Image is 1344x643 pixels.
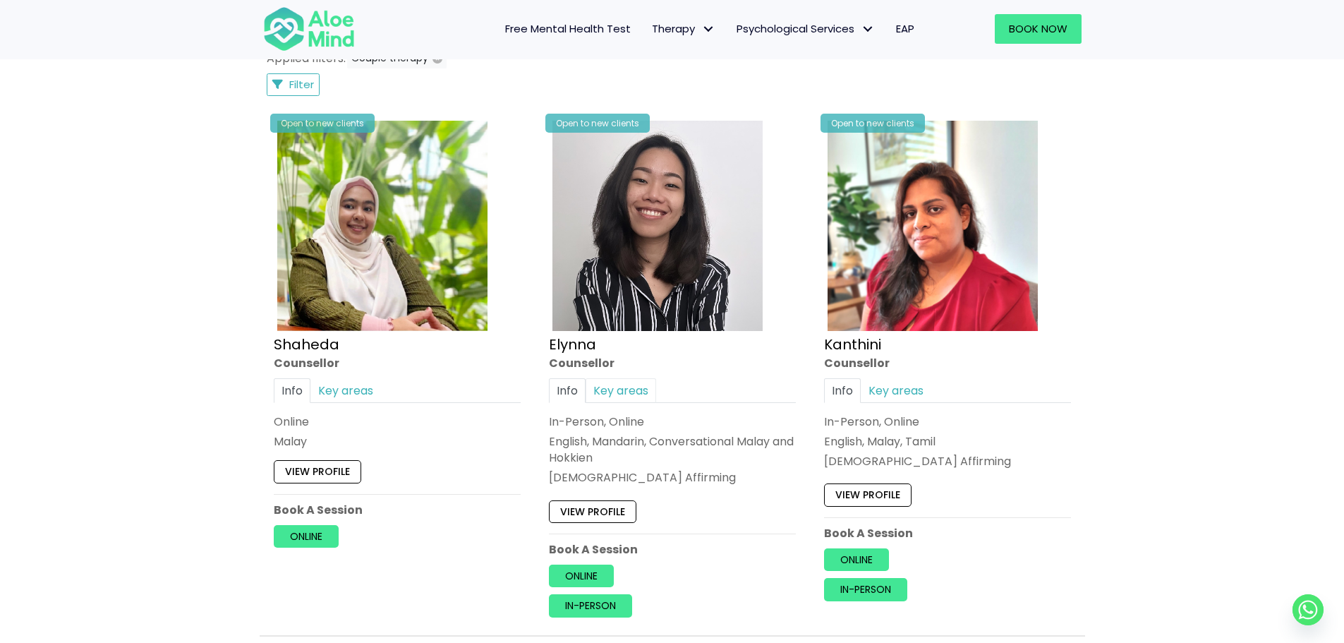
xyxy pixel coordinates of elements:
[824,433,1071,450] p: English, Malay, Tamil
[274,502,521,518] p: Book A Session
[274,525,339,548] a: Online
[885,14,925,44] a: EAP
[737,21,875,36] span: Psychological Services
[549,500,636,523] a: View profile
[1292,594,1324,625] a: Whatsapp
[549,378,586,403] a: Info
[267,73,320,96] button: Filter Listings
[549,541,796,558] p: Book A Session
[824,454,1071,470] div: [DEMOGRAPHIC_DATA] Affirming
[270,114,375,133] div: Open to new clients
[861,378,931,403] a: Key areas
[824,355,1071,371] div: Counsellor
[824,414,1071,430] div: In-Person, Online
[698,19,719,40] span: Therapy: submenu
[824,335,881,354] a: Kanthini
[274,433,521,450] p: Malay
[274,355,521,371] div: Counsellor
[821,114,925,133] div: Open to new clients
[552,121,763,331] img: Elynna Counsellor
[274,335,339,354] a: Shaheda
[824,484,912,507] a: View profile
[828,121,1038,331] img: Kanthini-profile
[373,14,925,44] nav: Menu
[1009,21,1067,36] span: Book Now
[310,378,381,403] a: Key areas
[896,21,914,36] span: EAP
[495,14,641,44] a: Free Mental Health Test
[726,14,885,44] a: Psychological ServicesPsychological Services: submenu
[549,335,596,354] a: Elynna
[277,121,488,331] img: Shaheda Counsellor
[274,414,521,430] div: Online
[549,470,796,486] div: [DEMOGRAPHIC_DATA] Affirming
[549,414,796,430] div: In-Person, Online
[289,77,314,92] span: Filter
[505,21,631,36] span: Free Mental Health Test
[652,21,715,36] span: Therapy
[824,378,861,403] a: Info
[824,579,907,601] a: In-person
[641,14,726,44] a: TherapyTherapy: submenu
[549,355,796,371] div: Counsellor
[995,14,1082,44] a: Book Now
[824,525,1071,541] p: Book A Session
[824,548,889,571] a: Online
[858,19,878,40] span: Psychological Services: submenu
[549,565,614,587] a: Online
[274,378,310,403] a: Info
[545,114,650,133] div: Open to new clients
[274,461,361,483] a: View profile
[549,595,632,618] a: In-person
[586,378,656,403] a: Key areas
[549,433,796,466] p: English, Mandarin, Conversational Malay and Hokkien
[263,6,355,52] img: Aloe mind Logo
